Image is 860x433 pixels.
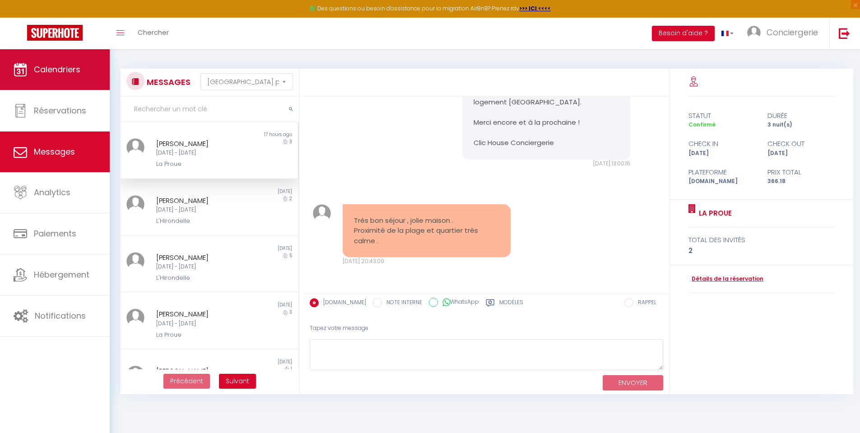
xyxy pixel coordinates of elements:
div: [DATE] [209,301,298,309]
div: [PERSON_NAME] [156,138,248,149]
div: 2 [688,245,835,256]
a: Chercher [131,18,176,49]
span: Analytics [34,187,70,198]
span: Chercher [138,28,169,37]
div: [DATE] - [DATE] [156,206,248,214]
div: [PERSON_NAME] [156,309,248,320]
img: ... [126,138,144,156]
span: Suivant [226,377,249,386]
div: L'Hirondelle [156,216,248,226]
img: ... [747,26,761,39]
div: L'Hirondelle [156,273,248,282]
div: [DATE] - [DATE] [156,263,248,271]
span: 3 [289,309,292,315]
div: 3 nuit(s) [762,121,841,129]
h3: MESSAGES [144,72,191,92]
span: 2 [289,195,292,202]
span: 1 [291,366,292,372]
button: Next [219,374,256,389]
div: [PERSON_NAME] [156,195,248,206]
span: Messages [34,146,75,157]
div: durée [762,110,841,121]
div: Plateforme [683,167,762,178]
span: Paiements [34,228,76,239]
span: Conciergerie [767,27,818,38]
pre: Très bon séjour , jolie maison . Proximité de la plage et quartier très calme . [354,216,499,246]
img: ... [126,252,144,270]
div: La Proue [156,160,248,169]
div: [DATE] - [DATE] [156,149,248,157]
div: 366.18 [762,177,841,186]
label: WhatsApp [438,298,479,308]
div: [DATE] 13:00:16 [462,160,630,168]
div: [DATE] [209,245,298,252]
a: >>> ICI <<<< [519,5,551,12]
button: Besoin d'aide ? [652,26,715,41]
span: 3 [289,138,292,145]
div: [PERSON_NAME] [156,366,248,377]
img: ... [126,366,144,384]
span: Notifications [35,310,86,321]
input: Rechercher un mot clé [121,97,299,122]
div: [DATE] - [DATE] [156,320,248,328]
div: 17 hours ago [209,131,298,138]
div: check out [762,138,841,149]
a: ... Conciergerie [740,18,829,49]
label: [DOMAIN_NAME] [319,298,366,308]
div: [PERSON_NAME] [156,252,248,263]
span: Confirmé [688,121,716,128]
div: check in [683,138,762,149]
label: Modèles [499,298,523,310]
label: RAPPEL [633,298,656,308]
span: Réservations [34,105,86,116]
div: [DATE] [209,358,298,366]
div: [DATE] 20:43:09 [343,257,511,266]
div: Prix total [762,167,841,178]
p: Merci encore et à la prochaine ! [474,118,619,128]
p: Clic House Conciergerie [474,138,619,148]
label: NOTE INTERNE [382,298,422,308]
div: total des invités [688,235,835,245]
div: [DATE] [209,188,298,195]
img: ... [126,309,144,327]
img: ... [313,204,331,222]
img: Super Booking [27,25,83,41]
img: ... [126,195,144,213]
span: Calendriers [34,64,80,75]
span: Précédent [170,377,203,386]
img: logout [839,28,850,39]
button: ENVOYER [603,375,663,391]
div: La Proue [156,330,248,339]
span: Hébergement [34,269,89,280]
span: 5 [289,252,292,259]
div: [DOMAIN_NAME] [683,177,762,186]
div: [DATE] [683,149,762,158]
div: statut [683,110,762,121]
button: Previous [163,374,210,389]
div: Tapez votre message [310,317,663,339]
div: [DATE] [762,149,841,158]
a: La Proue [696,208,732,219]
a: Détails de la réservation [688,275,763,283]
